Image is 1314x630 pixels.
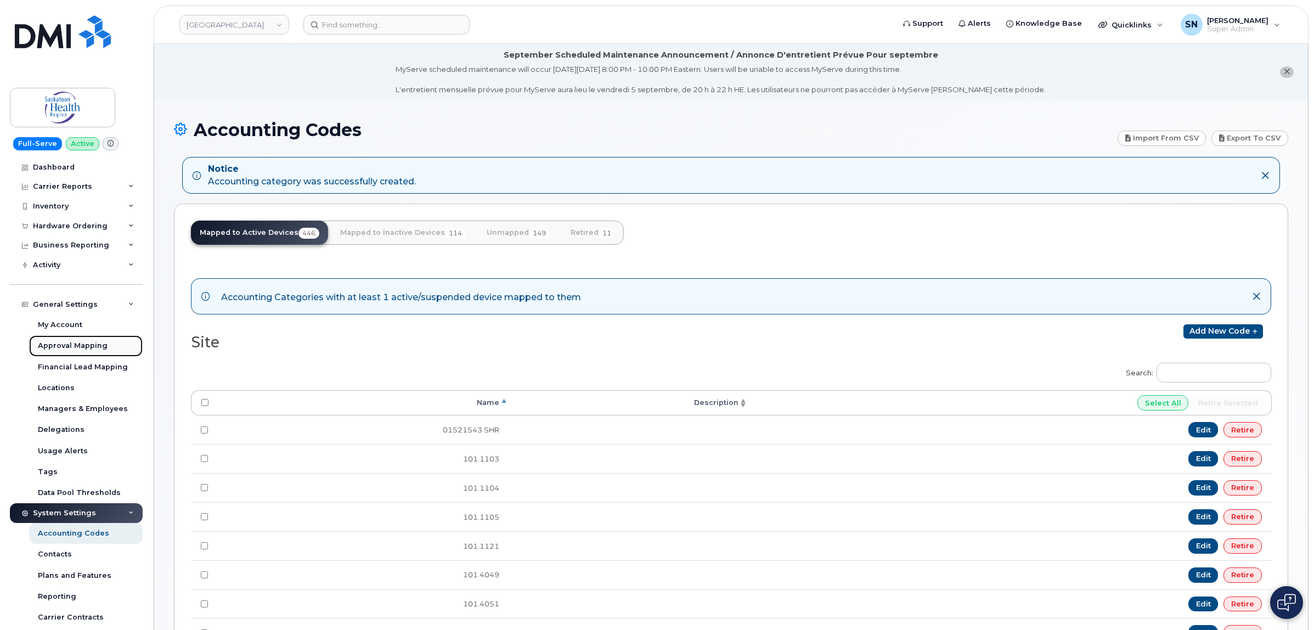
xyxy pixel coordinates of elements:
[218,444,509,473] td: 101.1103
[298,228,319,239] span: 446
[1223,509,1262,525] a: Retire
[562,221,624,245] a: Retired
[218,589,509,618] td: 101.4051
[218,531,509,560] td: 101.1121
[1188,422,1219,437] a: Edit
[1118,131,1206,146] a: Import from CSV
[1183,324,1263,339] a: Add new code
[1137,395,1189,410] input: Select All
[331,221,475,245] a: Mapped to Inactive Devices
[218,473,509,502] td: 101.1104
[191,334,723,351] h2: Site
[1188,509,1219,525] a: Edit
[1211,131,1288,146] a: Export to CSV
[191,221,328,245] a: Mapped to Active Devices
[529,228,550,239] span: 149
[218,560,509,589] td: 101.4049
[208,163,416,188] div: Accounting category was successfully created.
[208,163,416,176] strong: Notice
[218,390,509,415] th: Name: activate to sort column descending
[1188,567,1219,583] a: Edit
[1223,480,1262,496] a: Retire
[218,502,509,531] td: 101.1105
[504,49,938,61] div: September Scheduled Maintenance Announcement / Annonce D'entretient Prévue Pour septembre
[218,415,509,444] td: 01521543 SHR
[445,228,466,239] span: 114
[1223,567,1262,583] a: Retire
[1223,451,1262,466] a: Retire
[1277,594,1296,611] img: Open chat
[599,228,615,239] span: 11
[1188,451,1219,466] a: Edit
[478,221,559,245] a: Unmapped
[174,120,1112,139] h1: Accounting Codes
[221,289,581,304] div: Accounting Categories with at least 1 active/suspended device mapped to them
[1119,356,1271,386] label: Search:
[1188,480,1219,496] a: Edit
[1188,538,1219,554] a: Edit
[1223,597,1262,612] a: Retire
[1223,422,1262,437] a: Retire
[1280,66,1294,78] button: close notification
[1157,363,1271,383] input: Search:
[509,390,748,415] th: Description: activate to sort column ascending
[396,64,1046,95] div: MyServe scheduled maintenance will occur [DATE][DATE] 8:00 PM - 10:00 PM Eastern. Users will be u...
[1223,538,1262,554] a: Retire
[1188,597,1219,612] a: Edit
